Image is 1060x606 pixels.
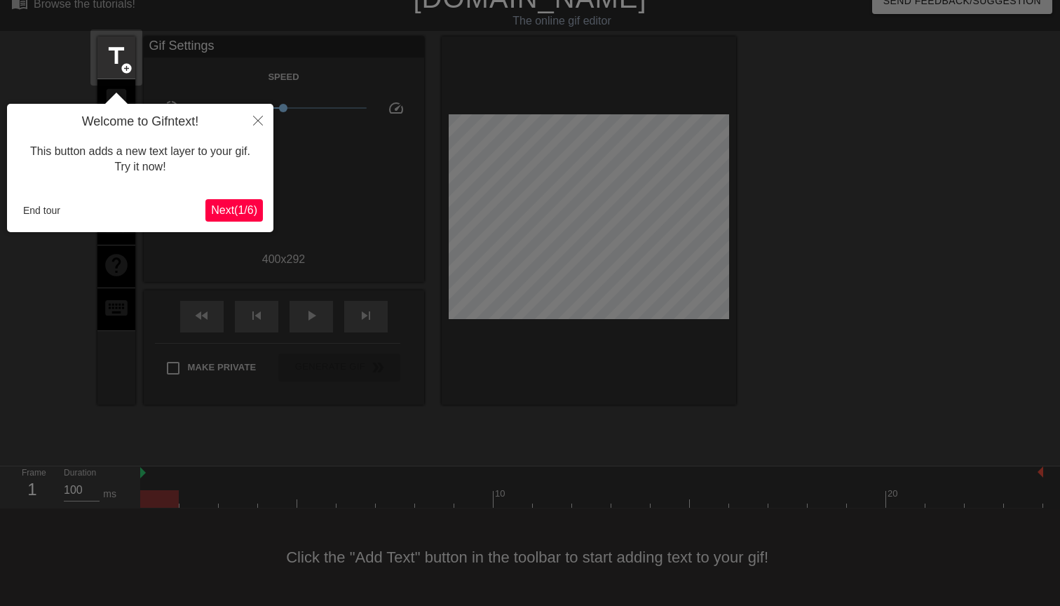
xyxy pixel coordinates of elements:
[243,104,273,136] button: Close
[18,200,66,221] button: End tour
[211,204,257,216] span: Next ( 1 / 6 )
[18,130,263,189] div: This button adds a new text layer to your gif. Try it now!
[205,199,263,222] button: Next
[18,114,263,130] h4: Welcome to Gifntext!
